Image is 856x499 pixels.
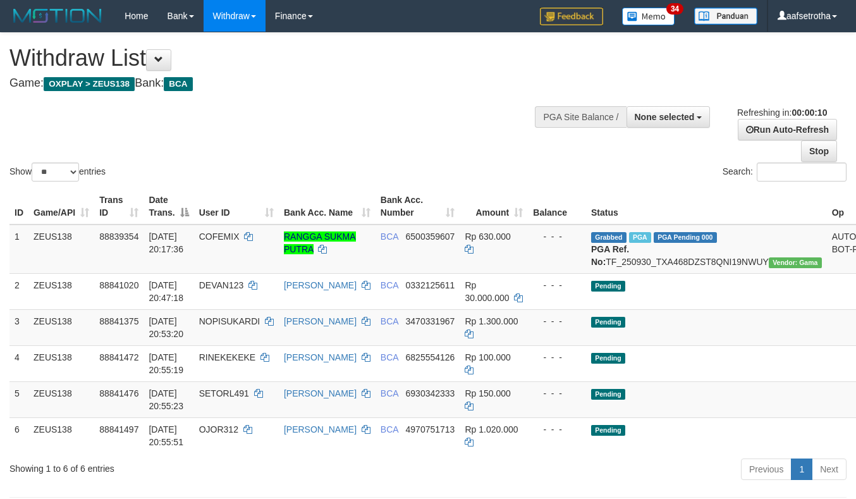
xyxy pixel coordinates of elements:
span: Rp 630.000 [465,231,510,242]
td: TF_250930_TXA468DZST8QNI19NWUY [586,225,827,274]
b: PGA Ref. No: [591,244,629,267]
span: Rp 30.000.000 [465,280,509,303]
span: BCA [381,352,398,362]
span: Copy 4970751713 to clipboard [406,424,455,434]
span: BCA [381,388,398,398]
span: Copy 6825554126 to clipboard [406,352,455,362]
td: ZEUS138 [28,309,94,345]
a: Previous [741,459,792,480]
span: Vendor URL: https://trx31.1velocity.biz [769,257,822,268]
span: Copy 6930342333 to clipboard [406,388,455,398]
span: [DATE] 20:53:20 [149,316,183,339]
a: Next [812,459,847,480]
img: panduan.png [694,8,757,25]
span: Rp 1.020.000 [465,424,518,434]
a: 1 [791,459,812,480]
span: [DATE] 20:17:36 [149,231,183,254]
button: None selected [627,106,711,128]
th: Bank Acc. Number: activate to sort column ascending [376,188,460,225]
span: 88841497 [99,424,138,434]
span: Marked by aafsolysreylen [629,232,651,243]
a: [PERSON_NAME] [284,316,357,326]
div: - - - [533,351,581,364]
span: Rp 1.300.000 [465,316,518,326]
th: Amount: activate to sort column ascending [460,188,528,225]
span: Copy 6500359607 to clipboard [406,231,455,242]
th: Balance [528,188,586,225]
div: - - - [533,423,581,436]
span: BCA [381,424,398,434]
span: Pending [591,317,625,328]
input: Search: [757,163,847,182]
span: None selected [635,112,695,122]
label: Search: [723,163,847,182]
span: Rp 150.000 [465,388,510,398]
th: Date Trans.: activate to sort column descending [144,188,193,225]
span: DEVAN123 [199,280,244,290]
div: - - - [533,315,581,328]
th: User ID: activate to sort column ascending [194,188,279,225]
span: 34 [666,3,683,15]
img: MOTION_logo.png [9,6,106,25]
img: Button%20Memo.svg [622,8,675,25]
div: Showing 1 to 6 of 6 entries [9,457,347,475]
th: Bank Acc. Name: activate to sort column ascending [279,188,376,225]
td: 4 [9,345,28,381]
span: PGA Pending [654,232,717,243]
span: NOPISUKARDI [199,316,260,326]
span: Rp 100.000 [465,352,510,362]
a: RANGGA SUKMA PUTRA [284,231,356,254]
span: BCA [164,77,192,91]
td: 2 [9,273,28,309]
span: Pending [591,281,625,292]
img: Feedback.jpg [540,8,603,25]
span: [DATE] 20:55:23 [149,388,183,411]
td: ZEUS138 [28,345,94,381]
span: OXPLAY > ZEUS138 [44,77,135,91]
select: Showentries [32,163,79,182]
th: ID [9,188,28,225]
span: BCA [381,316,398,326]
span: BCA [381,231,398,242]
span: [DATE] 20:47:18 [149,280,183,303]
td: ZEUS138 [28,225,94,274]
td: 5 [9,381,28,417]
a: [PERSON_NAME] [284,424,357,434]
a: [PERSON_NAME] [284,388,357,398]
span: 88841375 [99,316,138,326]
span: 88841476 [99,388,138,398]
h1: Withdraw List [9,46,558,71]
a: [PERSON_NAME] [284,280,357,290]
div: - - - [533,387,581,400]
span: BCA [381,280,398,290]
span: 88841472 [99,352,138,362]
span: RINEKEKEKE [199,352,255,362]
td: ZEUS138 [28,381,94,417]
td: ZEUS138 [28,273,94,309]
a: [PERSON_NAME] [284,352,357,362]
span: Pending [591,353,625,364]
div: PGA Site Balance / [535,106,626,128]
span: Copy 0332125611 to clipboard [406,280,455,290]
span: Refreshing in: [737,108,827,118]
th: Game/API: activate to sort column ascending [28,188,94,225]
th: Trans ID: activate to sort column ascending [94,188,144,225]
th: Status [586,188,827,225]
span: OJOR312 [199,424,238,434]
span: [DATE] 20:55:19 [149,352,183,375]
span: Pending [591,425,625,436]
a: Run Auto-Refresh [738,119,837,140]
span: 88841020 [99,280,138,290]
td: 3 [9,309,28,345]
div: - - - [533,230,581,243]
span: Pending [591,389,625,400]
a: Stop [801,140,837,162]
span: SETORL491 [199,388,249,398]
span: COFEMIX [199,231,240,242]
span: Grabbed [591,232,627,243]
td: 1 [9,225,28,274]
td: ZEUS138 [28,417,94,453]
span: 88839354 [99,231,138,242]
label: Show entries [9,163,106,182]
h4: Game: Bank: [9,77,558,90]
